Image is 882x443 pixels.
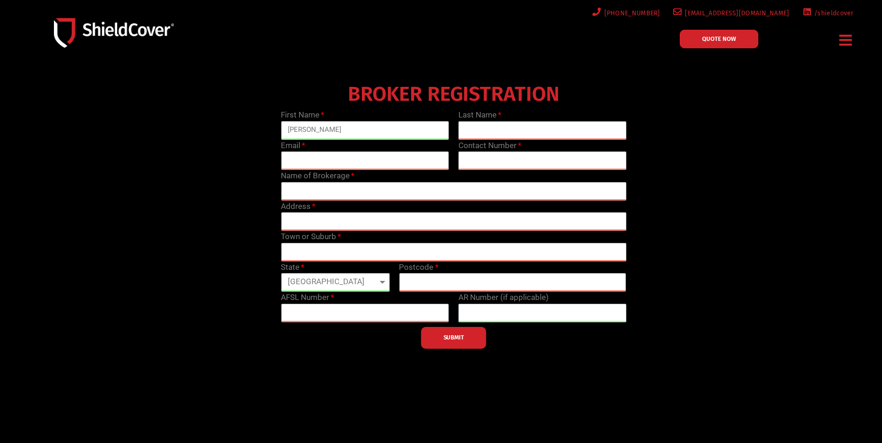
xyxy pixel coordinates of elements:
[281,140,305,152] label: Email
[458,109,501,121] label: Last Name
[399,261,438,274] label: Postcode
[801,7,854,19] a: /shieldcover
[682,7,789,19] span: [EMAIL_ADDRESS][DOMAIN_NAME]
[281,109,324,121] label: First Name
[276,89,631,100] h4: BROKER REGISTRATION
[590,7,660,19] a: [PHONE_NUMBER]
[281,201,315,213] label: Address
[281,292,334,304] label: AFSL Number
[458,292,549,304] label: AR Number (if applicable)
[421,327,486,349] button: SUBMIT
[281,261,304,274] label: State
[601,7,660,19] span: [PHONE_NUMBER]
[680,30,758,48] a: QUOTE NOW
[671,7,789,19] a: [EMAIL_ADDRESS][DOMAIN_NAME]
[281,231,341,243] label: Town or Suburb
[458,140,521,152] label: Contact Number
[281,170,354,182] label: Name of Brokerage
[702,36,736,42] span: QUOTE NOW
[836,29,856,51] div: Menu Toggle
[54,18,174,47] img: Shield-Cover-Underwriting-Australia-logo-full
[444,337,464,339] span: SUBMIT
[811,7,854,19] span: /shieldcover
